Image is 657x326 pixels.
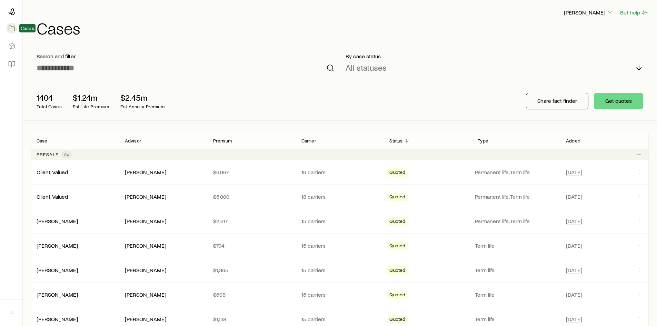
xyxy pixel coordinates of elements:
[389,169,405,177] span: Quoted
[37,316,78,322] a: [PERSON_NAME]
[478,138,488,144] p: Type
[301,169,379,176] p: 16 carriers
[37,20,649,36] h1: Cases
[37,267,78,273] a: [PERSON_NAME]
[37,169,68,175] a: Client, Valued
[475,169,558,176] p: Permanent life, Term life
[475,242,558,249] p: Term life
[125,316,166,323] div: [PERSON_NAME]
[475,316,558,323] p: Term life
[566,169,582,176] span: [DATE]
[125,242,166,249] div: [PERSON_NAME]
[213,291,290,298] p: $608
[301,291,379,298] p: 15 carriers
[120,104,165,109] p: Est. Annuity Premium
[301,267,379,274] p: 15 carriers
[73,93,109,102] p: $1.24m
[301,138,316,144] p: Carrier
[566,291,582,298] span: [DATE]
[213,193,290,200] p: $5,000
[566,218,582,225] span: [DATE]
[566,193,582,200] span: [DATE]
[301,218,379,225] p: 15 carriers
[301,316,379,323] p: 15 carriers
[213,169,290,176] p: $6,067
[37,104,62,109] p: Total Cases
[526,93,588,109] button: Share fact finder
[37,218,78,224] a: [PERSON_NAME]
[213,138,232,144] p: Premium
[73,104,109,109] p: Est. Life Premium
[125,169,166,176] div: [PERSON_NAME]
[120,93,165,102] p: $2.45m
[213,218,290,225] p: $2,617
[37,93,62,102] p: 1404
[37,193,68,200] a: Client, Valued
[566,242,582,249] span: [DATE]
[37,218,78,225] div: [PERSON_NAME]
[125,193,166,200] div: [PERSON_NAME]
[566,138,580,144] p: Added
[389,138,402,144] p: Status
[37,316,78,323] div: [PERSON_NAME]
[389,218,405,226] span: Quoted
[389,316,405,324] span: Quoted
[346,53,644,60] p: By case status
[537,97,577,104] p: Share fact finder
[37,169,68,176] div: Client, Valued
[389,243,405,250] span: Quoted
[21,26,34,31] span: Cases
[594,93,643,109] button: Get quotes
[475,218,558,225] p: Permanent life, Term life
[619,9,649,17] button: Get help
[389,292,405,299] span: Quoted
[213,267,290,274] p: $1,365
[125,138,141,144] p: Advisor
[64,152,69,157] span: 64
[37,291,78,298] a: [PERSON_NAME]
[564,9,614,16] p: [PERSON_NAME]
[125,218,166,225] div: [PERSON_NAME]
[566,316,582,323] span: [DATE]
[566,267,582,274] span: [DATE]
[301,242,379,249] p: 15 carriers
[475,193,558,200] p: Permanent life, Term life
[37,53,335,60] p: Search and filter
[301,193,379,200] p: 18 carriers
[346,63,387,72] p: All statuses
[213,316,290,323] p: $1,138
[389,267,405,275] span: Quoted
[37,267,78,274] div: [PERSON_NAME]
[125,267,166,274] div: [PERSON_NAME]
[475,267,558,274] p: Term life
[564,9,614,17] button: [PERSON_NAME]
[37,138,48,144] p: Case
[37,242,78,249] a: [PERSON_NAME]
[125,291,166,298] div: [PERSON_NAME]
[389,194,405,201] span: Quoted
[37,152,59,157] p: Presale
[475,291,558,298] p: Term life
[213,242,290,249] p: $794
